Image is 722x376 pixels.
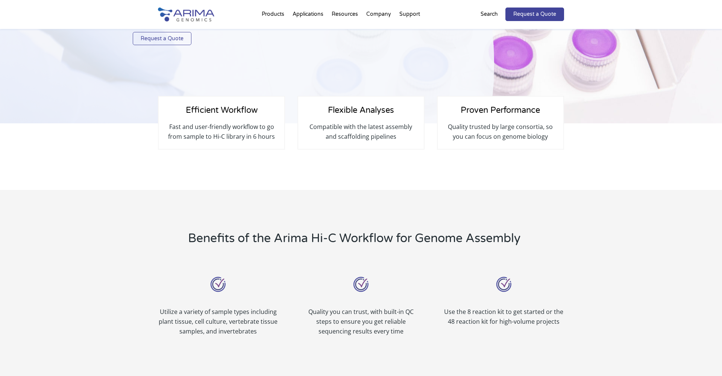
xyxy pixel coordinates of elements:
[444,307,564,326] p: Use the 8 reaction kit to get started or the 48 reaction kit for high-volume projects
[2,176,7,181] input: Vertebrate animal
[207,273,229,296] img: User Friendly_Icon_Arima Genomics
[158,307,278,336] p: Utilize a variety of sample types including plant tissue, cell culture, vertebrate tissue samples...
[481,9,498,19] p: Search
[350,273,372,296] img: User Friendly_Icon_Arima Genomics
[306,122,416,141] p: Compatible with the latest assembly and scaffolding pipelines
[2,186,7,191] input: Invertebrate animal
[9,205,68,212] span: Other (please describe)
[9,195,21,202] span: Plant
[186,105,258,115] span: Efficient Workflow
[133,32,191,45] a: Request a Quote
[2,196,7,201] input: Plant
[505,8,564,21] a: Request a Quote
[9,185,59,193] span: Invertebrate animal
[9,166,27,173] span: Human
[2,206,7,211] input: Other (please describe)
[461,105,540,115] span: Proven Performance
[9,176,54,183] span: Vertebrate animal
[445,122,556,141] p: Quality trusted by large consortia, so you can focus on genome biology
[301,307,421,336] p: Quality you can trust, with built-in QC steps to ensure you get reliable sequencing results every...
[188,230,564,253] h2: Benefits of the Arima Hi-C Workflow for Genome Assembly
[158,8,214,21] img: Arima-Genomics-logo
[493,273,515,296] img: User Friendly_Icon_Arima Genomics
[2,167,7,171] input: Human
[166,122,277,141] p: Fast and user-friendly workflow to go from sample to Hi-C library in 6 hours
[328,105,394,115] span: Flexible Analyses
